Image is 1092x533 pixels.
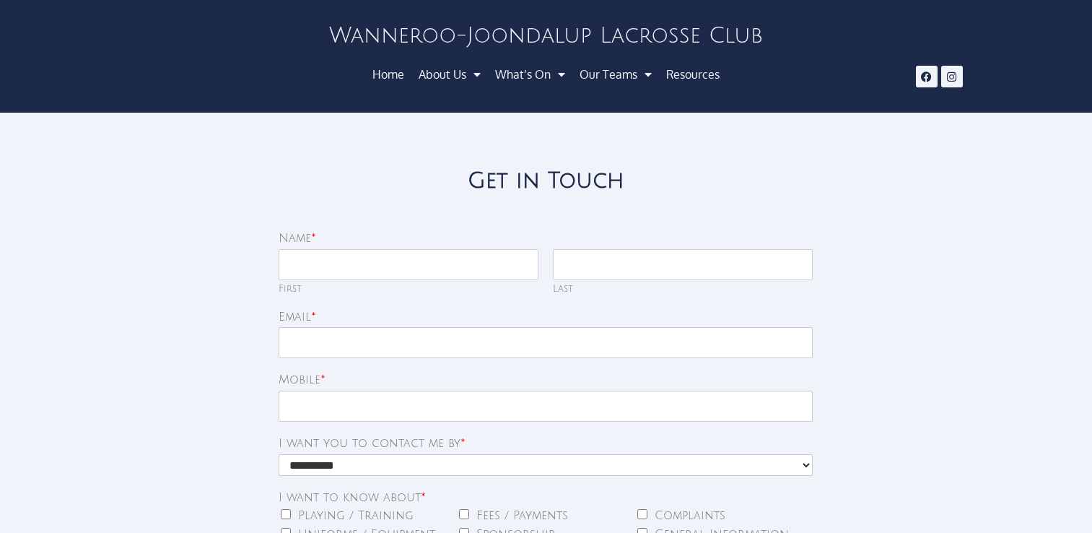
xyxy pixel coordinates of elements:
a: About Us [411,61,488,87]
h2: Get in Touch [279,170,813,192]
label: I want to know about [279,490,813,506]
a: Home [365,61,411,87]
h2: Wanneroo-Joondalup Lacrosse Club [226,25,867,47]
nav: Menu [226,61,867,87]
label: Fees / Payments [476,509,568,522]
a: Resources [659,61,727,87]
label: Playing / Training [298,509,414,522]
label: Name [279,231,813,246]
label: First [279,283,538,295]
label: Complaints [655,509,725,522]
label: I want you to contact me by [279,436,813,451]
label: Email [279,310,813,325]
a: What’s On [488,61,572,87]
label: Mobile [279,373,813,388]
label: Last [553,283,813,295]
a: Our Teams [572,61,659,87]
